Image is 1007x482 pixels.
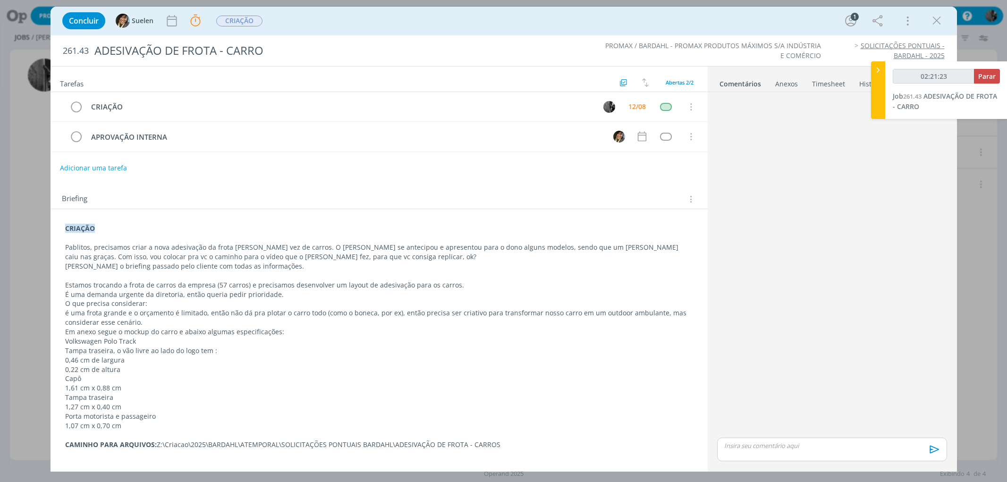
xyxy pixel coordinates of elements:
p: Capô [65,374,693,383]
div: 1 [851,13,859,21]
p: 0,22 cm de altura [65,365,693,374]
a: Job261.43ADESIVAÇÃO DE FROTA - CARRO [893,92,997,111]
div: Anexos [775,79,798,89]
button: CRIAÇÃO [216,15,263,27]
span: Briefing [62,193,87,205]
span: CRIAÇÃO [216,16,262,26]
p: [PERSON_NAME] o briefing passado pelo cliente com todas as informações. [65,262,693,271]
span: Abertas 2/2 [666,79,694,86]
a: PROMAX / BARDAHL - PROMAX PRODUTOS MÁXIMOS S/A INDÚSTRIA E COMÉRCIO [605,41,821,59]
div: APROVAÇÃO INTERNA [87,131,605,143]
div: dialog [51,7,957,472]
p: 1,61 cm x 0,88 cm [65,383,693,393]
p: Em anexo segue o mockup do carro e abaixo algumas especificações: [65,327,693,337]
p: 0,46 cm de largura [65,355,693,365]
p: Porta motorista e passageiro [65,412,693,421]
p: Tampa traseira [65,393,693,402]
span: Parar [978,72,996,81]
span: ADESIVAÇÃO DE FROTA - CARRO [893,92,997,111]
p: é uma frota grande e o orçamento é limitado, então não dá pra plotar o carro todo (como o boneca,... [65,308,693,327]
p: Pablitos, precisamos criar a nova adesivação da frota [PERSON_NAME] vez de carros. O [PERSON_NAME... [65,243,693,262]
strong: CRIAÇÃO [65,224,95,233]
button: Parar [974,69,1000,84]
div: CRIAÇÃO [87,101,595,113]
span: 261.43 [903,92,922,101]
button: SSuelen [116,14,153,28]
p: 1,07 cm x 0,70 cm [65,421,693,431]
button: 1 [843,13,858,28]
p: Z:\Criacao\2025\BARDAHL\ATEMPORAL\SOLICITAÇÕES PONTUAIS BARDAHL\ADESIVAÇÃO DE FROTA - CARROS [65,440,693,449]
p: Tampa traseira, o vão livre ao lado do logo tem : [65,346,693,355]
button: S [612,129,626,144]
button: Adicionar uma tarefa [59,160,127,177]
img: arrow-down-up.svg [642,78,649,87]
p: 1,27 cm x 0,40 cm [65,402,693,412]
p: Estamos trocando a frota de carros da empresa (57 carros) e precisamos desenvolver um layout de a... [65,280,693,290]
span: 261.43 [63,46,89,56]
span: Suelen [132,17,153,24]
img: S [613,131,625,143]
div: ADESIVAÇÃO DE FROTA - CARRO [91,39,573,62]
p: Volkswagen Polo Track [65,337,693,346]
span: Concluir [69,17,99,25]
button: P [602,100,617,114]
strong: CAMINHO PARA ARQUIVOS: [65,440,157,449]
div: 12/08 [628,103,646,110]
a: Comentários [719,75,762,89]
a: Histórico [859,75,888,89]
img: S [116,14,130,28]
span: Tarefas [60,77,84,88]
p: O que precisa considerar: [65,299,693,308]
a: SOLICITAÇÕES PONTUAIS - BARDAHL - 2025 [861,41,945,59]
a: Timesheet [812,75,846,89]
img: P [603,101,615,113]
p: É uma demanda urgente da diretoria, então queria pedir prioridade. [65,290,693,299]
button: Concluir [62,12,105,29]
